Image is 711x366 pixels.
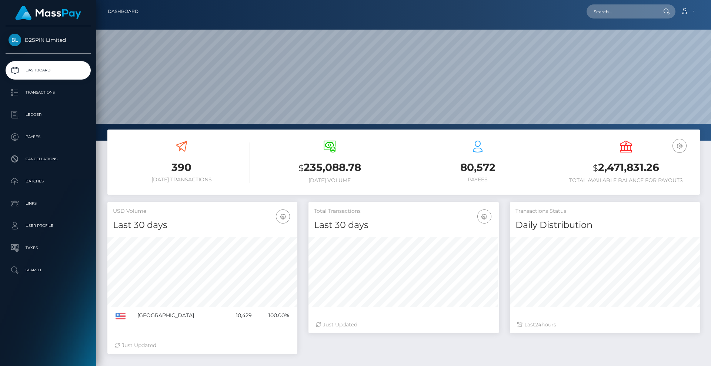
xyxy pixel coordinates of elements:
[298,163,304,173] small: $
[6,172,91,191] a: Batches
[9,109,88,120] p: Ledger
[113,160,250,175] h3: 390
[9,265,88,276] p: Search
[517,321,692,329] div: Last hours
[113,208,292,215] h5: USD Volume
[115,342,290,349] div: Just Updated
[9,220,88,231] p: User Profile
[261,160,398,175] h3: 235,088.78
[316,321,491,329] div: Just Updated
[314,208,493,215] h5: Total Transactions
[6,261,91,279] a: Search
[6,105,91,124] a: Ledger
[409,177,546,183] h6: Payees
[515,219,694,232] h4: Daily Distribution
[9,131,88,142] p: Payees
[6,194,91,213] a: Links
[113,219,292,232] h4: Last 30 days
[9,87,88,98] p: Transactions
[6,128,91,146] a: Payees
[593,163,598,173] small: $
[9,154,88,165] p: Cancellations
[261,177,398,184] h6: [DATE] Volume
[535,321,541,328] span: 24
[515,208,694,215] h5: Transactions Status
[557,177,694,184] h6: Total Available Balance for Payouts
[113,177,250,183] h6: [DATE] Transactions
[409,160,546,175] h3: 80,572
[6,216,91,235] a: User Profile
[108,4,138,19] a: Dashboard
[224,307,254,324] td: 10,429
[9,198,88,209] p: Links
[587,4,656,19] input: Search...
[116,313,126,319] img: US.png
[6,150,91,168] a: Cancellations
[135,307,224,324] td: [GEOGRAPHIC_DATA]
[15,6,81,20] img: MassPay Logo
[9,176,88,187] p: Batches
[9,242,88,253] p: Taxes
[254,307,292,324] td: 100.00%
[9,65,88,76] p: Dashboard
[6,83,91,102] a: Transactions
[314,219,493,232] h4: Last 30 days
[6,61,91,80] a: Dashboard
[6,37,91,43] span: B2SPIN Limited
[6,239,91,257] a: Taxes
[557,160,694,175] h3: 2,471,831.26
[9,34,21,46] img: B2SPIN Limited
